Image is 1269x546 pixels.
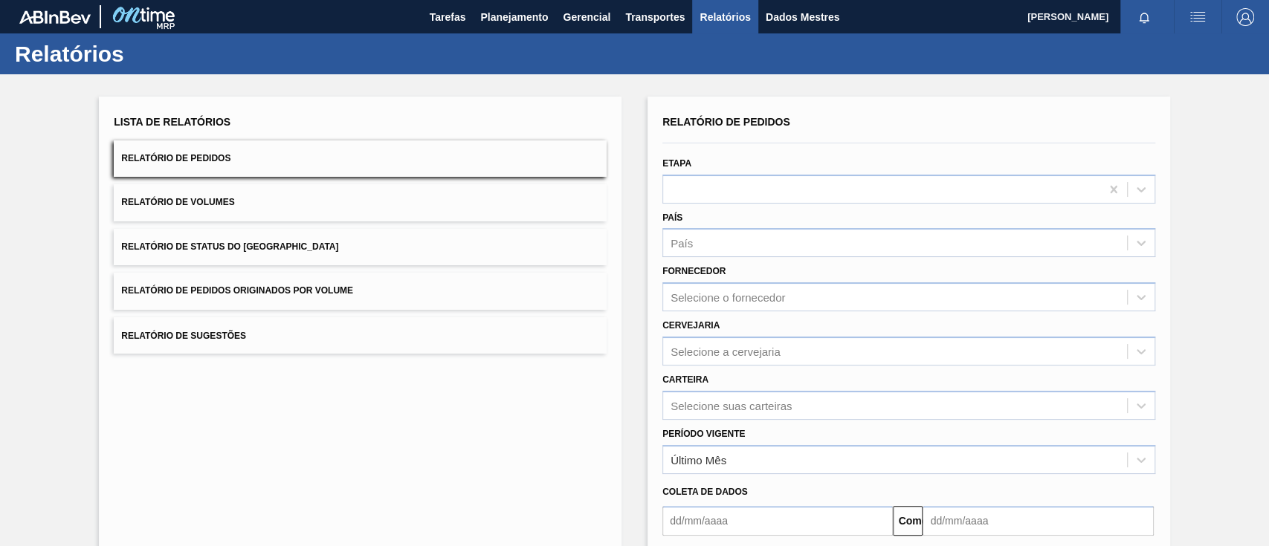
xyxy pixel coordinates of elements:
font: Relatório de Pedidos [662,116,790,128]
font: [PERSON_NAME] [1027,11,1108,22]
button: Relatório de Volumes [114,184,607,221]
font: País [671,237,693,250]
font: Planejamento [480,11,548,23]
font: País [662,212,682,223]
font: Último Mês [671,453,726,466]
font: Relatório de Status do [GEOGRAPHIC_DATA] [121,241,338,252]
button: Relatório de Sugestões [114,317,607,354]
font: Cervejaria [662,320,720,331]
font: Relatório de Sugestões [121,330,246,340]
button: Relatório de Pedidos Originados por Volume [114,273,607,309]
font: Transportes [625,11,685,23]
font: Relatórios [700,11,750,23]
input: dd/mm/aaaa [923,506,1153,536]
button: Relatório de Status do [GEOGRAPHIC_DATA] [114,229,607,265]
font: Comeu [898,515,933,527]
font: Relatório de Pedidos Originados por Volume [121,286,353,296]
font: Período Vigente [662,429,745,439]
font: Selecione o fornecedor [671,291,785,304]
font: Selecione a cervejaria [671,345,781,357]
button: Notificações [1120,7,1168,27]
font: Tarefas [430,11,466,23]
font: Relatórios [15,42,124,66]
font: Etapa [662,158,691,169]
button: Relatório de Pedidos [114,140,607,177]
font: Gerencial [563,11,610,23]
font: Carteira [662,374,708,385]
img: TNhmsLtSVTkK8tSr43FrP2fwEKptu5GPRR3wAAAABJRU5ErkJggg== [19,10,91,24]
img: ações do usuário [1189,8,1207,26]
font: Dados Mestres [766,11,840,23]
font: Lista de Relatórios [114,116,230,128]
font: Fornecedor [662,266,726,276]
font: Coleta de dados [662,487,748,497]
font: Relatório de Volumes [121,198,234,208]
font: Selecione suas carteiras [671,399,792,412]
font: Relatório de Pedidos [121,153,230,163]
img: Sair [1236,8,1254,26]
input: dd/mm/aaaa [662,506,893,536]
button: Comeu [893,506,923,536]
